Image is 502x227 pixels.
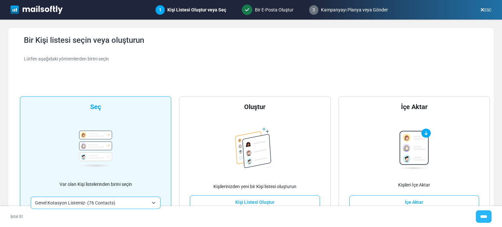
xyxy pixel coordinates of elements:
a: İçe Aktar [349,195,479,209]
div: Seç [90,102,101,112]
img: mailsoftly_white_logo.svg [10,6,63,14]
p: Kişilerinizden yeni bir Kişi listesi oluşturun [213,183,296,190]
h4: Bir Kişi listesi seçin veya oluşturun [24,36,486,45]
span: 3 [309,5,318,15]
p: Var olan Kişi listelerinden birini seçin [59,181,132,188]
span: Genel Kotasyon Listemiz- (76 Contacts) [31,197,160,209]
a: ESC [480,8,492,12]
div: İçe Aktar [401,102,427,112]
a: İptal Et [10,214,23,219]
p: Kişileri İçe Aktar [398,182,430,188]
span: Genel Kotasyon Listemiz- (76 Contacts) [35,199,148,207]
a: Kişi Listesi Oluştur [190,195,320,209]
div: Lütfen aşağıdaki yöntemlerden birini seçin [24,56,486,62]
div: Oluştur [244,102,265,112]
span: 1 [159,7,161,12]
